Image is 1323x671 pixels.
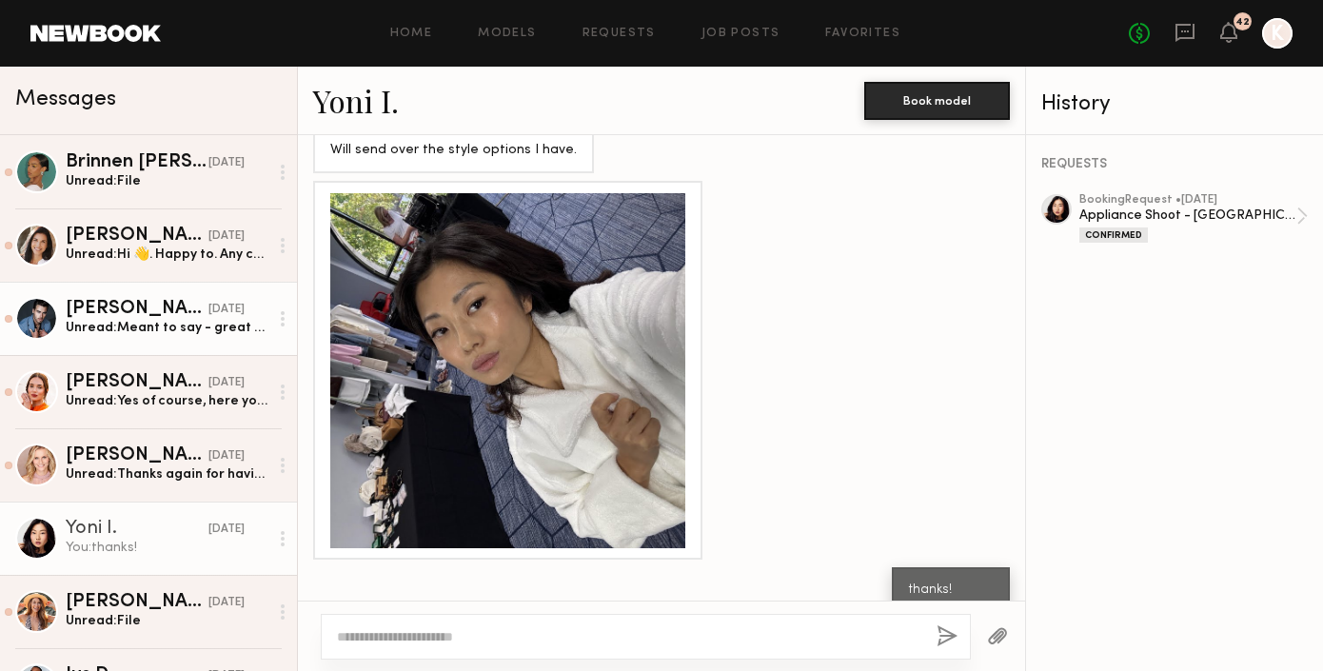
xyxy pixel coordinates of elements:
div: Unread: Thanks again for having me! It was a lot of fun and great working with you. [PERSON_NAME] [66,465,268,484]
div: booking Request • [DATE] [1079,194,1296,207]
div: Appliance Shoot - [GEOGRAPHIC_DATA] [1079,207,1296,225]
div: History [1041,93,1308,115]
div: thanks! [909,580,993,602]
div: 42 [1235,17,1250,28]
div: [DATE] [208,227,245,246]
div: [PERSON_NAME] [66,373,208,392]
div: REQUESTS [1041,158,1308,171]
div: Unread: Meant to say - great working with you all!! [66,319,268,337]
a: Job Posts [701,28,780,40]
div: [PERSON_NAME] [66,446,208,465]
div: You: thanks! [66,539,268,557]
div: Brinnen [PERSON_NAME] [66,153,208,172]
a: K [1262,18,1293,49]
div: Yoni I. [66,520,208,539]
div: [DATE] [208,447,245,465]
div: [DATE] [208,521,245,539]
span: Messages [15,89,116,110]
div: [DATE] [208,301,245,319]
div: [PERSON_NAME] [66,227,208,246]
div: [DATE] [208,594,245,612]
div: [PERSON_NAME] [66,300,208,319]
a: bookingRequest •[DATE]Appliance Shoot - [GEOGRAPHIC_DATA]Confirmed [1079,194,1308,243]
div: Confirmed [1079,227,1148,243]
a: Models [478,28,536,40]
a: Book model [864,91,1010,108]
a: Yoni I. [313,80,399,121]
div: Unread: File [66,612,268,630]
button: Book model [864,82,1010,120]
div: Will send over the style options I have. [330,140,577,162]
a: Requests [583,28,656,40]
a: Home [390,28,433,40]
div: [PERSON_NAME] [66,593,208,612]
div: Unread: Hi 👋. Happy to. Any chance you can email it to me? [EMAIL_ADDRESS][DOMAIN_NAME] ? It is d... [66,246,268,264]
div: [DATE] [208,154,245,172]
div: Unread: File [66,172,268,190]
a: Favorites [825,28,900,40]
div: [DATE] [208,374,245,392]
div: Unread: Yes of course, here you go [66,392,268,410]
